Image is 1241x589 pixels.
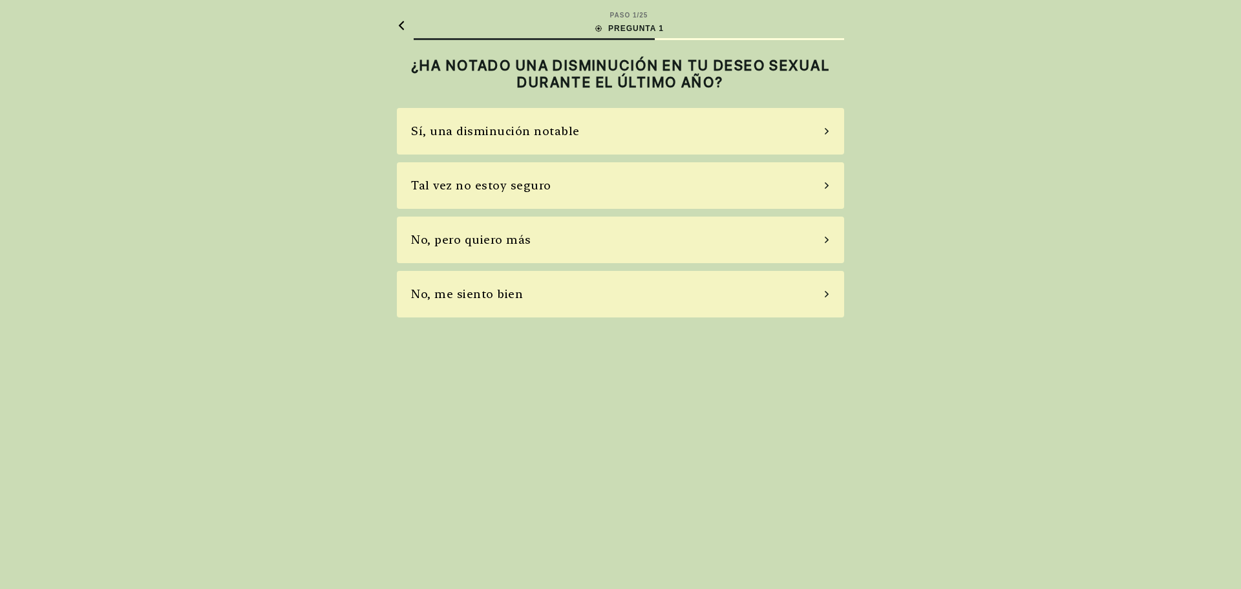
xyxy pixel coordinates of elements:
font: Tal vez no estoy seguro [411,178,551,192]
font: PASO [610,12,631,19]
font: 25 [639,12,648,19]
font: ¿HA NOTADO UNA DISMINUCIÓN EN TU DESEO SEXUAL DURANTE EL ÚLTIMO AÑO? [411,57,830,91]
font: No, pero quiero más [411,233,531,246]
font: PREGUNTA 1 [608,24,664,33]
font: 1 [633,12,637,19]
font: / [637,12,640,19]
font: Sí, una disminución notable [411,124,580,138]
font: No, me siento bien [411,287,523,301]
